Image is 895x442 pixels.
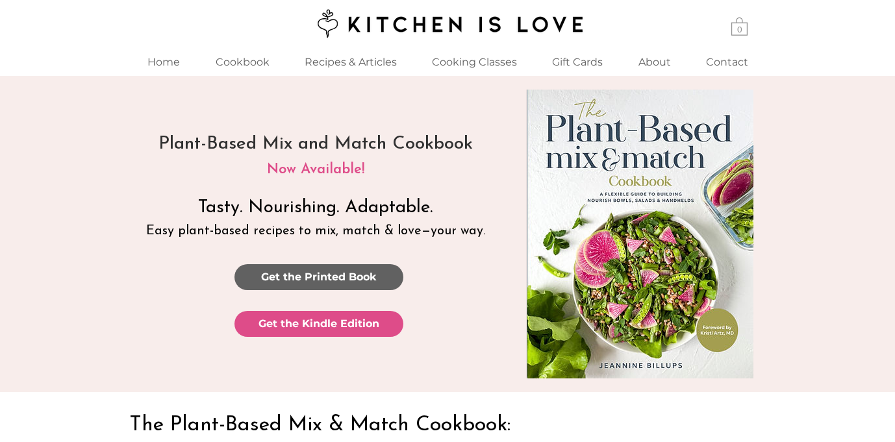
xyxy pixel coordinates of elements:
p: Cookbook [209,48,276,76]
p: Gift Cards [546,48,609,76]
span: The Plant-Based Mix & Match Cookbook: [129,415,511,436]
a: Get the Printed Book [234,264,403,290]
img: plant-based-mix-match-cookbook-cover-web.jpg [527,90,753,378]
span: Get the Kindle Edition [258,317,379,331]
text: 0 [737,25,742,34]
a: Cart with 0 items [731,16,748,36]
p: Home [141,48,186,76]
p: Contact [700,48,755,76]
a: Get the Kindle Edition [234,311,403,337]
nav: Site [129,48,766,76]
img: Kitchen is Love logo [309,7,586,40]
a: Contact [688,48,766,76]
span: Easy plant-based recipes to mix, match & love—your way. [146,225,485,238]
span: Tasty. Nourishing. Adaptable.​ [198,199,433,217]
a: Cookbook [198,48,286,76]
div: Cooking Classes [414,48,534,76]
p: Recipes & Articles [298,48,403,76]
a: Home [129,48,198,76]
span: Now Available! [267,162,364,177]
a: About [620,48,688,76]
span: Plant-Based Mix and Match Cookbook [158,135,473,153]
a: Gift Cards [534,48,620,76]
p: Cooking Classes [425,48,523,76]
a: Recipes & Articles [286,48,414,76]
span: Get the Printed Book [261,270,377,284]
p: About [632,48,677,76]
